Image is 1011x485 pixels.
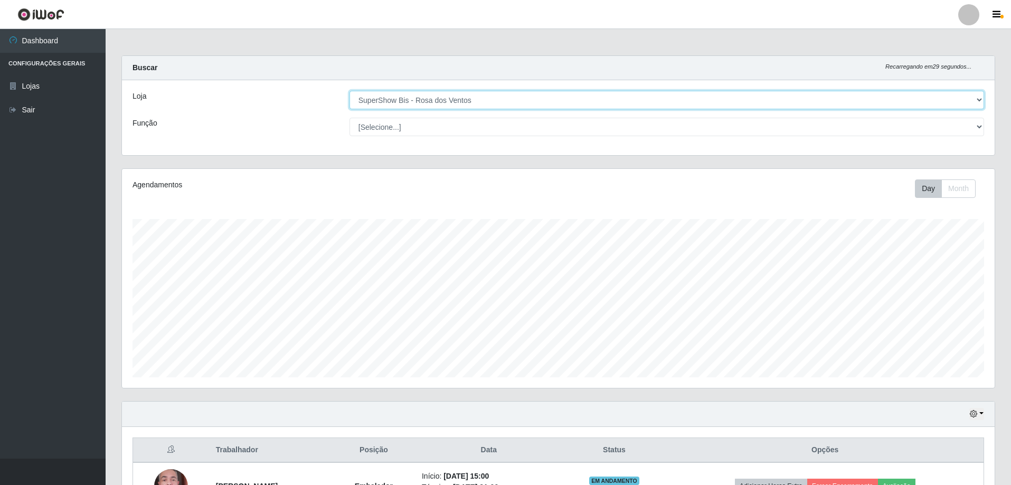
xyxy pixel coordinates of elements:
li: Início: [422,471,556,482]
button: Day [915,179,942,198]
div: Agendamentos [133,179,478,191]
time: [DATE] 15:00 [443,472,489,480]
div: Toolbar with button groups [915,179,984,198]
strong: Buscar [133,63,157,72]
th: Posição [332,438,415,463]
th: Data [415,438,562,463]
span: EM ANDAMENTO [589,477,639,485]
th: Status [562,438,667,463]
div: First group [915,179,976,198]
img: CoreUI Logo [17,8,64,21]
label: Função [133,118,157,129]
th: Opções [666,438,984,463]
label: Loja [133,91,146,102]
button: Month [941,179,976,198]
th: Trabalhador [210,438,332,463]
i: Recarregando em 29 segundos... [885,63,971,70]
